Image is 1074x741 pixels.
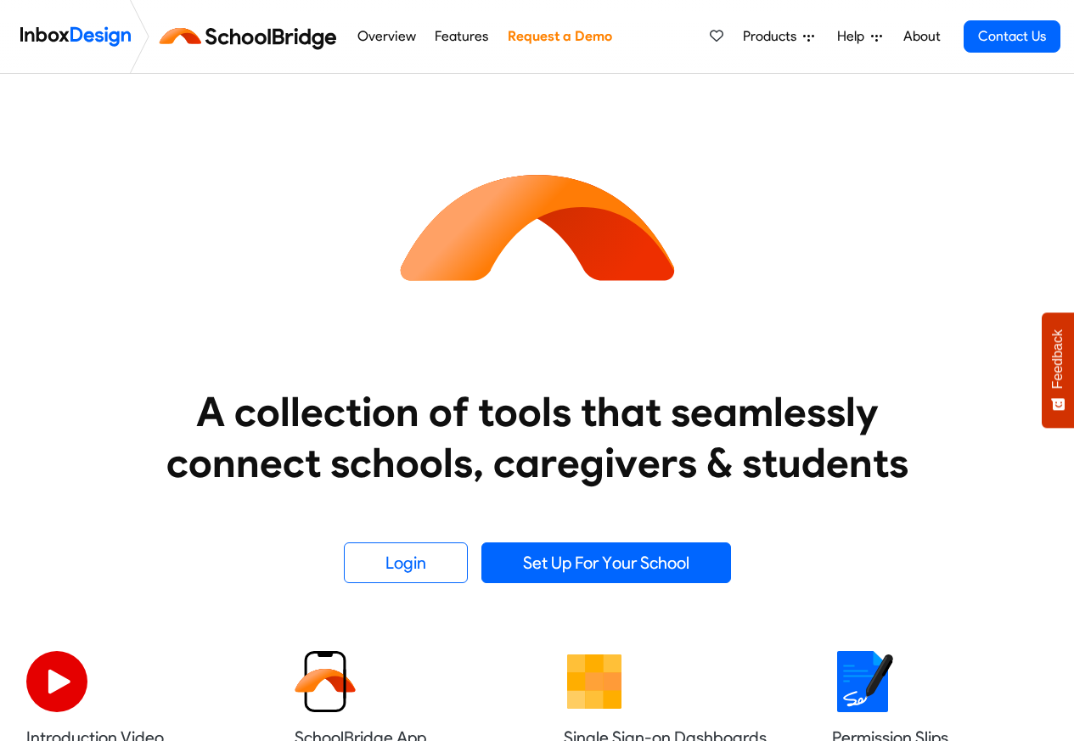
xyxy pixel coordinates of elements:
heading: A collection of tools that seamlessly connect schools, caregivers & students [134,386,941,488]
img: 2022_01_13_icon_sb_app.svg [295,651,356,712]
a: Login [344,542,468,583]
a: Contact Us [964,20,1060,53]
img: 2022_01_13_icon_grid.svg [564,651,625,712]
a: Set Up For Your School [481,542,731,583]
img: 2022_01_18_icon_signature.svg [832,651,893,712]
a: Overview [352,20,420,53]
span: Help [837,26,871,47]
span: Feedback [1050,329,1066,389]
a: Features [430,20,493,53]
a: About [898,20,945,53]
span: Products [743,26,803,47]
img: schoolbridge logo [156,16,347,57]
img: 2022_07_11_icon_video_playback.svg [26,651,87,712]
img: icon_schoolbridge.svg [385,74,690,379]
a: Help [830,20,889,53]
a: Request a Demo [503,20,616,53]
a: Products [736,20,821,53]
button: Feedback - Show survey [1042,312,1074,428]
